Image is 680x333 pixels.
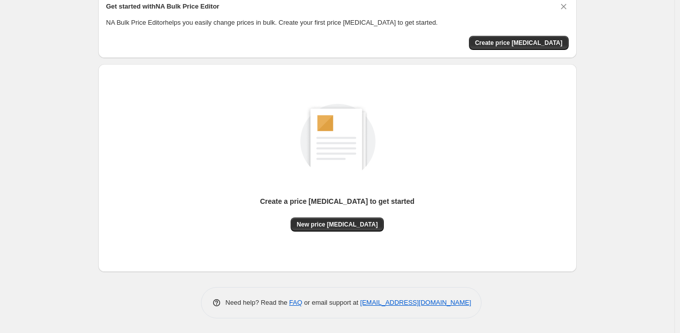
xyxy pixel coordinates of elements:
button: Dismiss card [559,2,569,12]
button: New price [MEDICAL_DATA] [291,217,384,232]
h2: Get started with NA Bulk Price Editor [106,2,220,12]
p: Create a price [MEDICAL_DATA] to get started [260,196,415,206]
button: Create price change job [469,36,569,50]
span: or email support at [302,299,360,306]
span: New price [MEDICAL_DATA] [297,220,378,229]
span: Need help? Read the [226,299,290,306]
span: Create price [MEDICAL_DATA] [475,39,563,47]
a: [EMAIL_ADDRESS][DOMAIN_NAME] [360,299,471,306]
p: NA Bulk Price Editor helps you easily change prices in bulk. Create your first price [MEDICAL_DAT... [106,18,569,28]
a: FAQ [289,299,302,306]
